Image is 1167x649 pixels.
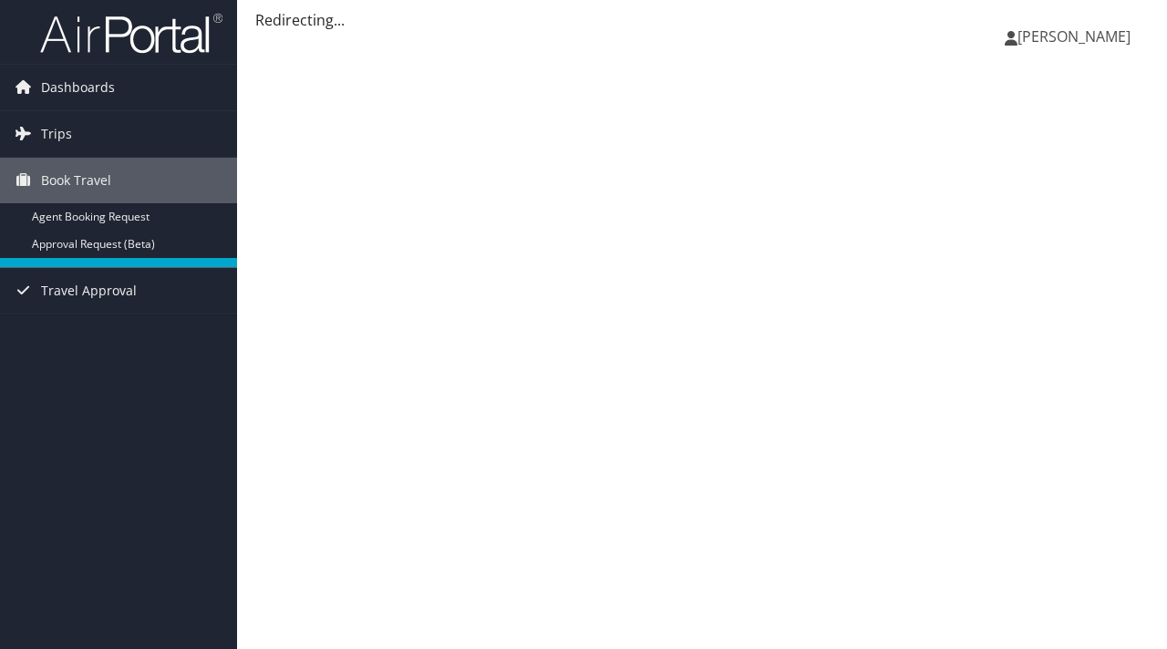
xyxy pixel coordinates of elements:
img: airportal-logo.png [40,12,222,55]
span: Trips [41,111,72,157]
span: Travel Approval [41,268,137,314]
div: Redirecting... [255,9,1149,31]
span: [PERSON_NAME] [1017,26,1131,46]
span: Dashboards [41,65,115,110]
a: [PERSON_NAME] [1005,9,1149,64]
span: Book Travel [41,158,111,203]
